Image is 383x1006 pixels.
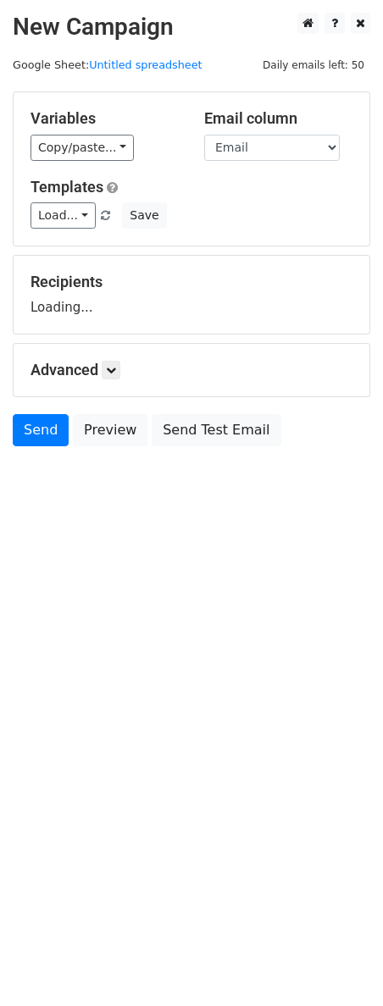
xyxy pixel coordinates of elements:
a: Send [13,414,69,446]
small: Google Sheet: [13,58,203,71]
a: Send Test Email [152,414,280,446]
span: Daily emails left: 50 [257,56,370,75]
a: Untitled spreadsheet [89,58,202,71]
a: Load... [31,202,96,229]
a: Copy/paste... [31,135,134,161]
a: Daily emails left: 50 [257,58,370,71]
h2: New Campaign [13,13,370,41]
h5: Advanced [31,361,352,379]
h5: Email column [204,109,352,128]
a: Preview [73,414,147,446]
h5: Variables [31,109,179,128]
button: Save [122,202,166,229]
div: Loading... [31,273,352,317]
h5: Recipients [31,273,352,291]
a: Templates [31,178,103,196]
